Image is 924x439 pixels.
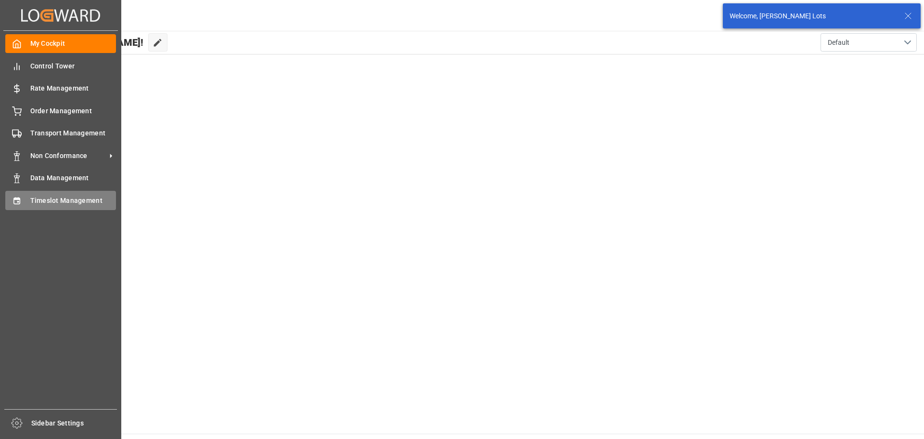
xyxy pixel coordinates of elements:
[5,101,116,120] a: Order Management
[5,56,116,75] a: Control Tower
[5,79,116,98] a: Rate Management
[30,106,116,116] span: Order Management
[40,33,143,52] span: Hello [PERSON_NAME]!
[5,124,116,143] a: Transport Management
[30,196,116,206] span: Timeslot Management
[5,169,116,187] a: Data Management
[30,151,106,161] span: Non Conformance
[30,61,116,71] span: Control Tower
[31,418,117,428] span: Sidebar Settings
[828,38,849,48] span: Default
[5,191,116,210] a: Timeslot Management
[821,33,917,52] button: open menu
[5,34,116,53] a: My Cockpit
[30,83,116,93] span: Rate Management
[730,11,895,21] div: Welcome, [PERSON_NAME] Lots
[30,173,116,183] span: Data Management
[30,128,116,138] span: Transport Management
[30,39,116,49] span: My Cockpit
